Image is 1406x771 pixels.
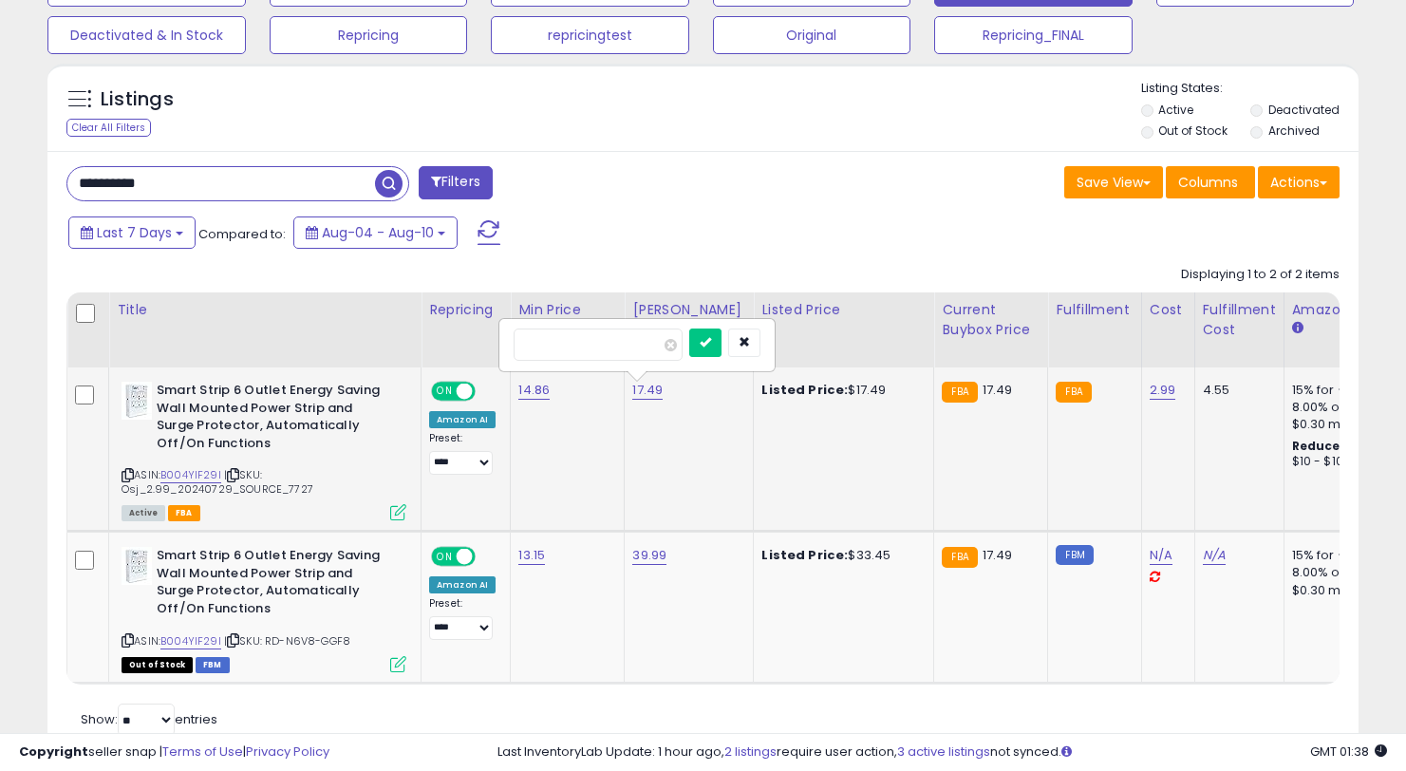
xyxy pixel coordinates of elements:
[942,382,977,403] small: FBA
[433,549,457,565] span: ON
[518,546,545,565] a: 13.15
[761,546,848,564] b: Listed Price:
[518,300,616,320] div: Min Price
[713,16,911,54] button: Original
[897,743,990,761] a: 3 active listings
[761,381,848,399] b: Listed Price:
[196,657,230,673] span: FBM
[1056,545,1093,565] small: FBM
[724,743,777,761] a: 2 listings
[1268,122,1320,139] label: Archived
[1258,166,1340,198] button: Actions
[761,547,919,564] div: $33.45
[934,16,1133,54] button: Repricing_FINAL
[117,300,413,320] div: Title
[246,743,329,761] a: Privacy Policy
[1268,102,1340,118] label: Deactivated
[122,657,193,673] span: All listings that are currently out of stock and unavailable for purchase on Amazon
[1056,382,1091,403] small: FBA
[429,411,496,428] div: Amazon AI
[224,633,350,649] span: | SKU: RD-N6V8-GGF8
[1064,166,1163,198] button: Save View
[1158,102,1193,118] label: Active
[198,225,286,243] span: Compared to:
[101,86,174,113] h5: Listings
[122,547,152,585] img: 31zitEDKp7L._SL40_.jpg
[97,223,172,242] span: Last 7 Days
[19,743,88,761] strong: Copyright
[1203,546,1226,565] a: N/A
[168,505,200,521] span: FBA
[19,743,329,762] div: seller snap | |
[491,16,689,54] button: repricingtest
[497,743,1387,762] div: Last InventoryLab Update: 1 hour ago, require user action, not synced.
[157,382,387,457] b: Smart Strip 6 Outlet Energy Saving Wall Mounted Power Strip and Surge Protector, Automatically Of...
[1150,381,1176,400] a: 2.99
[632,381,663,400] a: 17.49
[1056,300,1133,320] div: Fulfillment
[1203,382,1269,399] div: 4.55
[66,119,151,137] div: Clear All Filters
[293,216,458,249] button: Aug-04 - Aug-10
[942,300,1040,340] div: Current Buybox Price
[983,381,1013,399] span: 17.49
[68,216,196,249] button: Last 7 Days
[270,16,468,54] button: Repricing
[632,300,745,320] div: [PERSON_NAME]
[1150,546,1172,565] a: N/A
[122,382,406,518] div: ASIN:
[1178,173,1238,192] span: Columns
[429,300,502,320] div: Repricing
[157,547,387,622] b: Smart Strip 6 Outlet Energy Saving Wall Mounted Power Strip and Surge Protector, Automatically Of...
[122,467,313,496] span: | SKU: Osj_2.99_20240729_SOURCE_7727
[1181,266,1340,284] div: Displaying 1 to 2 of 2 items
[1166,166,1255,198] button: Columns
[1310,743,1387,761] span: 2025-08-18 01:38 GMT
[429,576,496,593] div: Amazon AI
[632,546,666,565] a: 39.99
[160,467,221,483] a: B004YIF29I
[473,384,503,400] span: OFF
[322,223,434,242] span: Aug-04 - Aug-10
[761,382,919,399] div: $17.49
[47,16,246,54] button: Deactivated & In Stock
[1141,80,1359,98] p: Listing States:
[761,300,926,320] div: Listed Price
[122,547,406,670] div: ASIN:
[81,710,217,728] span: Show: entries
[162,743,243,761] a: Terms of Use
[419,166,493,199] button: Filters
[1158,122,1228,139] label: Out of Stock
[122,505,165,521] span: All listings currently available for purchase on Amazon
[983,546,1013,564] span: 17.49
[429,597,496,640] div: Preset:
[1203,300,1276,340] div: Fulfillment Cost
[473,549,503,565] span: OFF
[518,381,550,400] a: 14.86
[1292,320,1303,337] small: Amazon Fees.
[942,547,977,568] small: FBA
[429,432,496,475] div: Preset:
[1150,300,1187,320] div: Cost
[433,384,457,400] span: ON
[160,633,221,649] a: B004YIF29I
[122,382,152,420] img: 31zitEDKp7L._SL40_.jpg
